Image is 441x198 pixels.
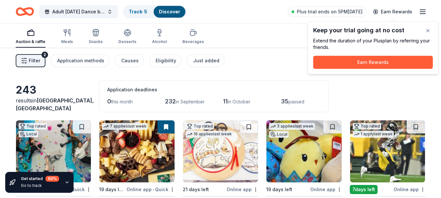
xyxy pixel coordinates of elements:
[16,26,45,48] button: Auction & raffle
[52,8,105,16] span: Adult [DATE] Dance benefiting Light Up Hope
[187,54,225,67] button: Just added
[21,183,59,188] div: Go to track
[129,9,147,14] a: Track· 5
[16,54,45,67] button: Filter2
[288,7,366,17] a: Plus trial ends on 5PM[DATE]
[159,9,180,14] a: Discover
[16,4,34,19] a: Home
[183,186,209,193] div: 21 days left
[123,5,186,18] button: Track· 5Discover
[313,27,433,34] div: Keep your trial going at no cost
[149,54,181,67] button: Eligibility
[152,39,167,44] div: Alcohol
[99,120,174,182] img: Image for Gordon Food Service Store
[118,39,136,44] div: Desserts
[115,54,144,67] button: Causes
[350,120,425,182] img: Image for Pittsburgh Steelers
[89,26,103,48] button: Snacks
[193,57,219,65] div: Just added
[121,57,139,65] div: Causes
[297,8,363,16] span: Plus trial ends on 5PM[DATE]
[176,99,205,104] span: in September
[313,56,433,69] button: Earn Rewards
[269,131,289,138] div: Local
[16,97,94,112] span: [GEOGRAPHIC_DATA], [GEOGRAPHIC_DATA]
[156,57,176,65] div: Eligibility
[21,176,59,182] div: Get started
[99,186,125,193] div: 19 days left
[51,54,110,67] button: Application methods
[183,120,258,182] img: Image for Oriental Trading
[19,131,38,137] div: Local
[353,131,394,138] div: 1 apply last week
[42,52,48,58] div: 2
[39,5,118,18] button: Adult [DATE] Dance benefiting Light Up Hope
[266,186,292,193] div: 19 days left
[16,84,91,97] div: 243
[310,185,342,193] div: Online app
[16,39,45,44] div: Auction & raffle
[353,123,381,129] div: Top rated
[369,6,416,18] a: Earn Rewards
[228,99,250,104] span: in October
[118,26,136,48] button: Desserts
[61,39,73,44] div: Meals
[288,99,304,104] span: passed
[313,38,433,51] div: Extend the duration of your Plus plan by referring your friends.
[281,98,288,105] span: 35
[16,97,91,112] div: results
[102,123,148,130] div: 7 applies last week
[107,86,320,94] div: Application deadlines
[227,185,258,193] div: Online app
[19,123,47,129] div: Top rated
[182,26,204,48] button: Beverages
[61,26,73,48] button: Meals
[165,98,176,105] span: 232
[127,185,175,193] div: Online app Quick
[182,39,204,44] div: Beverages
[152,26,167,48] button: Alcohol
[45,176,59,182] div: 60 %
[269,123,315,130] div: 3 applies last week
[350,185,378,194] div: 7 days left
[153,187,154,192] span: •
[16,97,94,112] span: in
[57,57,104,65] div: Application methods
[266,120,341,182] img: Image for Petagogy
[89,39,103,44] div: Snacks
[107,98,111,105] span: 0
[111,99,133,104] span: this month
[186,131,233,138] div: 16 applies last week
[16,120,91,182] img: Image for ASCEND
[394,185,425,193] div: Online app
[29,57,40,65] span: Filter
[223,98,228,105] span: 11
[186,123,214,129] div: Top rated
